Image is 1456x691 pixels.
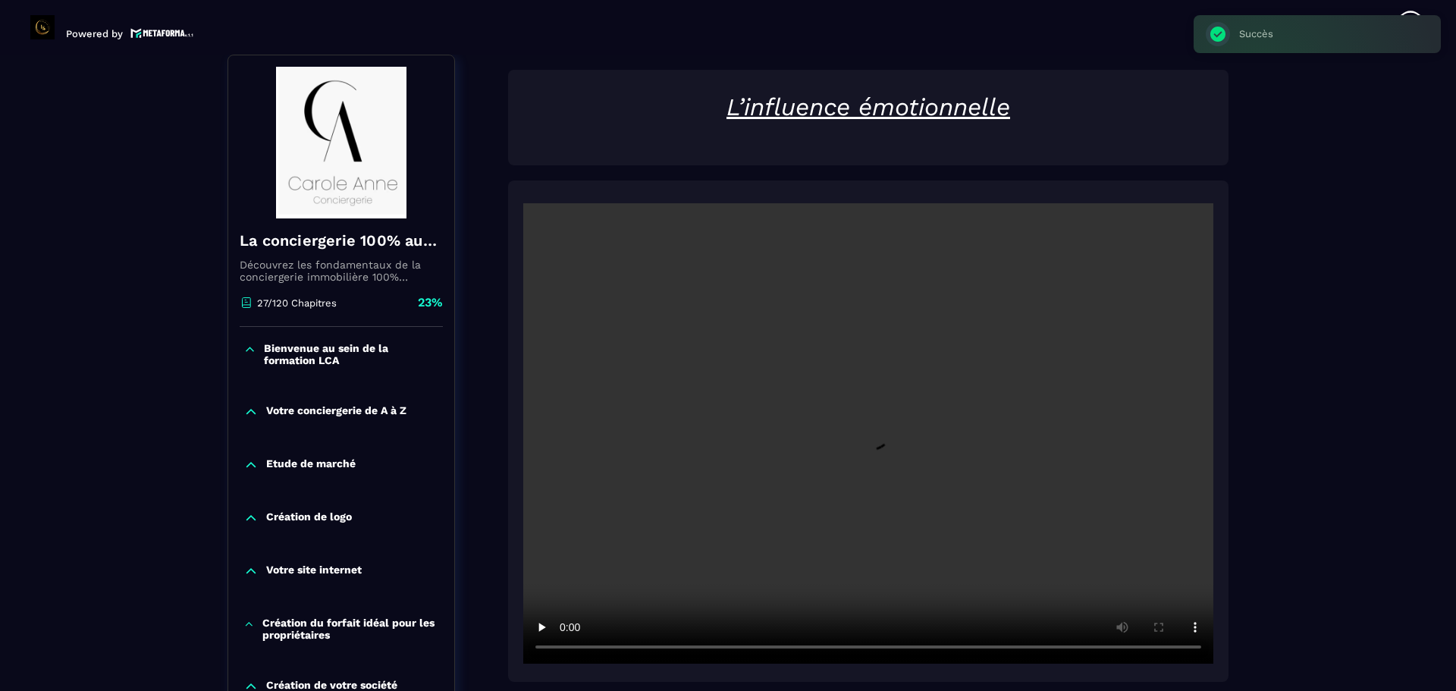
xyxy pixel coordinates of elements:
p: Votre site internet [266,564,362,579]
img: logo-branding [30,15,55,39]
p: Création de logo [266,510,352,526]
p: Etude de marché [266,457,356,473]
p: Powered by [66,28,123,39]
p: Votre conciergerie de A à Z [266,404,406,419]
p: 23% [418,294,443,311]
p: Bienvenue au sein de la formation LCA [264,342,439,366]
img: logo [130,27,194,39]
h4: La conciergerie 100% automatisée [240,230,443,251]
u: L’influence émotionnelle [726,93,1010,121]
p: Création du forfait idéal pour les propriétaires [262,617,439,641]
img: banner [240,67,443,218]
p: Découvrez les fondamentaux de la conciergerie immobilière 100% automatisée. Cette formation est c... [240,259,443,283]
p: 27/120 Chapitres [257,297,337,309]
